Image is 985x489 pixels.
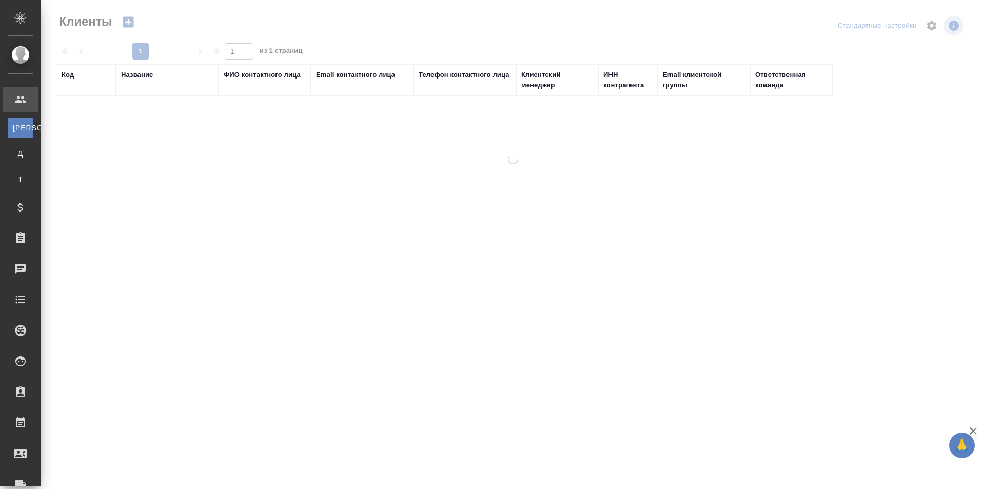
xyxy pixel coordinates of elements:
[8,118,33,138] a: [PERSON_NAME]
[953,435,971,456] span: 🙏
[13,174,28,184] span: Т
[8,169,33,189] a: Т
[121,70,153,80] div: Название
[13,123,28,133] span: [PERSON_NAME]
[603,70,653,90] div: ИНН контрагента
[949,433,975,458] button: 🙏
[755,70,827,90] div: Ответственная команда
[521,70,593,90] div: Клиентский менеджер
[663,70,745,90] div: Email клиентской группы
[13,148,28,159] span: Д
[316,70,395,80] div: Email контактного лица
[419,70,509,80] div: Телефон контактного лица
[8,143,33,164] a: Д
[62,70,74,80] div: Код
[224,70,301,80] div: ФИО контактного лица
